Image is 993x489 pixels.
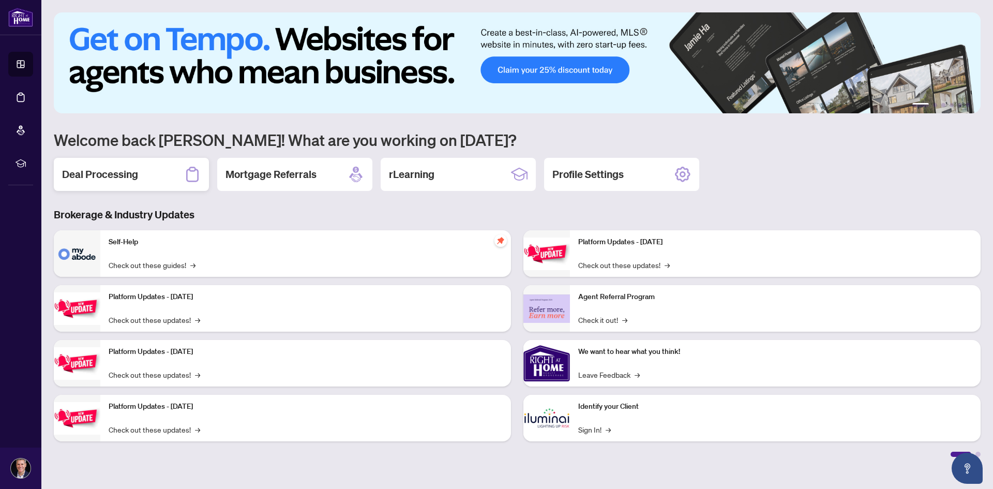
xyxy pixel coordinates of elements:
[54,402,100,435] img: Platform Updates - July 8, 2025
[622,314,627,325] span: →
[109,346,503,358] p: Platform Updates - [DATE]
[578,314,627,325] a: Check it out!→
[190,259,195,271] span: →
[966,103,970,107] button: 6
[225,167,317,182] h2: Mortgage Referrals
[109,424,200,435] a: Check out these updates!→
[54,130,981,150] h1: Welcome back [PERSON_NAME]! What are you working on [DATE]?
[578,424,611,435] a: Sign In!→
[523,340,570,387] img: We want to hear what you think!
[958,103,962,107] button: 5
[578,236,972,248] p: Platform Updates - [DATE]
[8,8,33,27] img: logo
[54,347,100,380] img: Platform Updates - July 21, 2025
[109,291,503,303] p: Platform Updates - [DATE]
[578,401,972,412] p: Identify your Client
[912,103,929,107] button: 1
[109,369,200,380] a: Check out these updates!→
[606,424,611,435] span: →
[54,292,100,325] img: Platform Updates - September 16, 2025
[54,208,981,222] h3: Brokerage & Industry Updates
[952,453,983,484] button: Open asap
[195,424,200,435] span: →
[578,346,972,358] p: We want to hear what you think!
[523,238,570,270] img: Platform Updates - June 23, 2025
[494,234,507,247] span: pushpin
[933,103,937,107] button: 2
[635,369,640,380] span: →
[665,259,670,271] span: →
[11,458,31,478] img: Profile Icon
[523,395,570,441] img: Identify your Client
[109,259,195,271] a: Check out these guides!→
[578,369,640,380] a: Leave Feedback→
[109,314,200,325] a: Check out these updates!→
[195,369,200,380] span: →
[552,167,624,182] h2: Profile Settings
[195,314,200,325] span: →
[54,12,981,113] img: Slide 0
[109,236,503,248] p: Self-Help
[62,167,138,182] h2: Deal Processing
[941,103,945,107] button: 3
[109,401,503,412] p: Platform Updates - [DATE]
[578,291,972,303] p: Agent Referral Program
[54,230,100,277] img: Self-Help
[578,259,670,271] a: Check out these updates!→
[950,103,954,107] button: 4
[523,294,570,323] img: Agent Referral Program
[389,167,434,182] h2: rLearning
